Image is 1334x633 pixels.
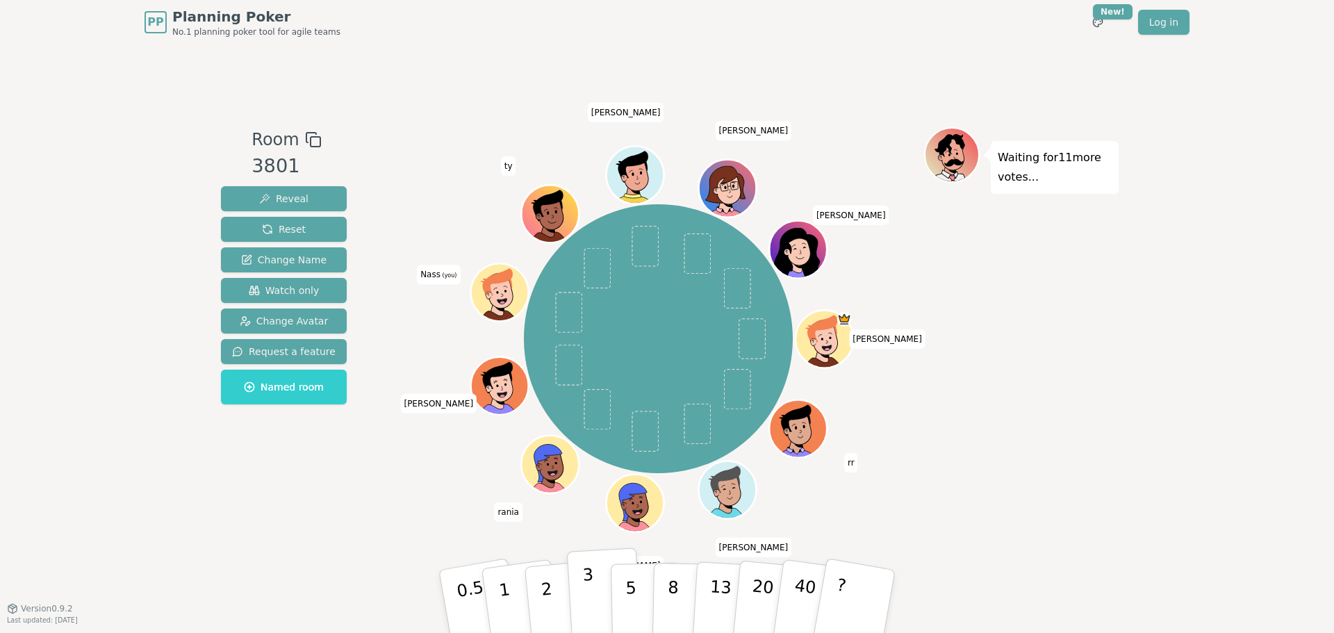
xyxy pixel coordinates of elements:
[7,603,73,614] button: Version0.9.2
[172,26,340,38] span: No.1 planning poker tool for agile teams
[262,222,306,236] span: Reset
[221,247,347,272] button: Change Name
[221,278,347,303] button: Watch only
[400,393,477,413] span: Click to change your name
[145,7,340,38] a: PPPlanning PokerNo.1 planning poker tool for agile teams
[998,148,1112,187] p: Waiting for 11 more votes...
[244,380,324,394] span: Named room
[232,345,336,359] span: Request a feature
[837,312,851,327] span: silvia is the host
[221,339,347,364] button: Request a feature
[249,283,320,297] span: Watch only
[849,329,925,349] span: Click to change your name
[221,309,347,334] button: Change Avatar
[147,14,163,31] span: PP
[21,603,73,614] span: Version 0.9.2
[417,265,460,284] span: Click to change your name
[172,7,340,26] span: Planning Poker
[472,265,527,319] button: Click to change your avatar
[259,192,308,206] span: Reveal
[221,370,347,404] button: Named room
[813,205,889,224] span: Click to change your name
[716,537,792,557] span: Click to change your name
[240,314,329,328] span: Change Avatar
[588,102,664,122] span: Click to change your name
[252,127,299,152] span: Room
[716,121,792,140] span: Click to change your name
[7,616,78,624] span: Last updated: [DATE]
[241,253,327,267] span: Change Name
[221,217,347,242] button: Reset
[1085,10,1110,35] button: New!
[1138,10,1189,35] a: Log in
[252,152,321,181] div: 3801
[494,502,522,522] span: Click to change your name
[844,453,858,472] span: Click to change your name
[221,186,347,211] button: Reveal
[501,156,516,175] span: Click to change your name
[440,272,457,279] span: (you)
[1093,4,1133,19] div: New!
